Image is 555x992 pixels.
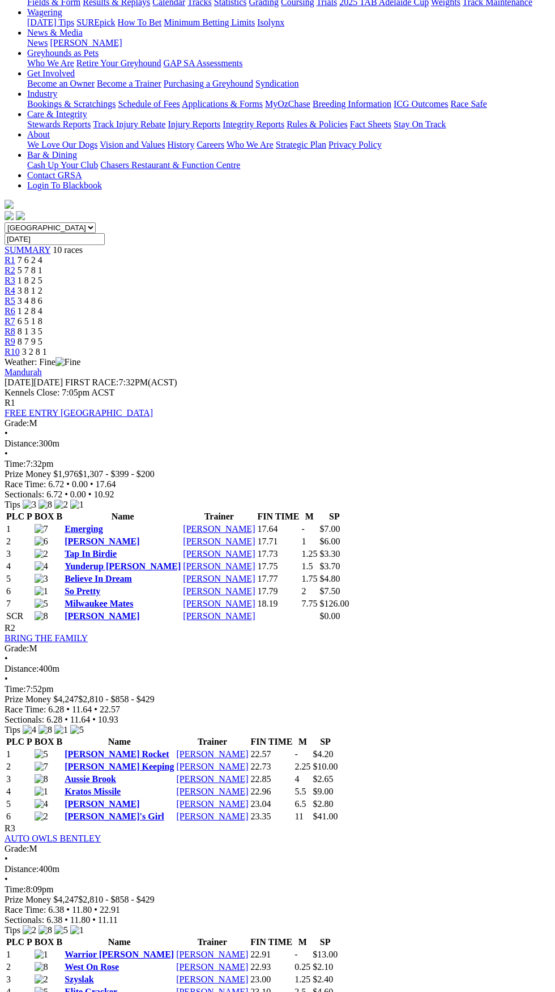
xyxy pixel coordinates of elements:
span: $3.70 [319,561,340,571]
a: SUREpick [76,18,115,27]
a: Race Safe [450,99,486,109]
img: 4 [35,799,48,809]
div: Prize Money $4,247 [5,694,550,705]
span: [DATE] [5,377,63,387]
div: News & Media [27,38,550,48]
text: 4 [295,774,300,784]
a: [PERSON_NAME] [183,611,255,621]
span: R8 [5,327,15,336]
td: 4 [6,786,33,797]
span: 6.28 [48,705,64,714]
span: Grade: [5,418,29,428]
a: How To Bet [118,18,162,27]
a: [PERSON_NAME] [183,561,255,571]
span: Distance: [5,664,39,673]
td: 22.96 [250,786,293,797]
img: 6 [35,536,48,547]
td: 18.19 [257,598,300,609]
a: [PERSON_NAME] [176,950,248,959]
a: [PERSON_NAME] [183,536,255,546]
a: About [27,130,50,139]
span: 7:32PM(ACST) [65,377,177,387]
a: [DATE] Tips [27,18,74,27]
div: M [5,418,550,428]
a: Industry [27,89,57,98]
span: Sectionals: [5,715,44,724]
span: 3 4 8 6 [18,296,42,306]
img: 7 [35,762,48,772]
a: [PERSON_NAME] [65,536,139,546]
a: R9 [5,337,15,346]
th: M [294,736,311,748]
a: So Pretty [65,586,100,596]
span: R7 [5,316,15,326]
span: R1 [5,255,15,265]
span: • [66,705,70,714]
span: • [5,428,8,438]
a: Warrior [PERSON_NAME] [65,950,174,959]
a: Who We Are [27,58,74,68]
a: BRING THE FAMILY [5,633,88,643]
span: • [66,479,70,489]
span: 1 2 8 4 [18,306,42,316]
th: Name [64,736,174,748]
td: 6 [6,586,33,597]
span: Distance: [5,439,39,448]
a: [PERSON_NAME] [176,962,248,972]
th: Name [64,511,181,522]
span: 6.72 [46,489,62,499]
a: Fact Sheets [350,119,391,129]
a: Believe In Dream [65,574,132,583]
a: [PERSON_NAME] [183,586,255,596]
span: $4.80 [319,574,340,583]
a: Isolynx [257,18,284,27]
td: 1 [6,749,33,760]
a: R4 [5,286,15,295]
text: 7.75 [301,599,317,608]
a: Become a Trainer [97,79,161,88]
span: 1 8 2 5 [18,276,42,285]
text: 5.5 [295,787,306,796]
span: 8 1 3 5 [18,327,42,336]
div: 7:32pm [5,459,550,469]
a: West On Rose [65,962,119,972]
img: 2 [35,811,48,822]
td: 17.75 [257,561,300,572]
img: 8 [35,611,48,621]
a: [PERSON_NAME]'s Girl [65,811,164,821]
td: 6 [6,811,33,822]
span: B [56,737,62,746]
td: 2 [6,761,33,772]
span: • [5,449,8,458]
a: Rules & Policies [287,119,348,129]
div: Kennels Close: 7:05pm ACST [5,388,550,398]
th: Trainer [182,511,255,522]
span: R10 [5,347,20,357]
a: FREE ENTRY [GEOGRAPHIC_DATA] [5,408,153,418]
span: Weather: Fine [5,357,80,367]
img: 8 [39,725,52,735]
a: Mandurah [5,367,42,377]
span: 6.28 [46,715,62,724]
span: PLC [6,737,24,746]
a: [PERSON_NAME] [176,811,248,821]
a: Who We Are [227,140,274,149]
span: R5 [5,296,15,306]
img: 5 [54,925,68,935]
td: 23.04 [250,798,293,810]
a: Contact GRSA [27,170,82,180]
div: Industry [27,99,550,109]
img: twitter.svg [16,211,25,220]
text: 1.5 [301,561,313,571]
span: R1 [5,398,15,407]
th: FIN TIME [250,736,293,748]
a: Careers [197,140,224,149]
a: Purchasing a Greyhound [164,79,253,88]
img: 8 [39,500,52,510]
td: 17.71 [257,536,300,547]
a: Szyslak [65,974,94,984]
td: 17.64 [257,523,300,535]
a: R2 [5,265,15,275]
a: Privacy Policy [328,140,382,149]
a: Login To Blackbook [27,181,102,190]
